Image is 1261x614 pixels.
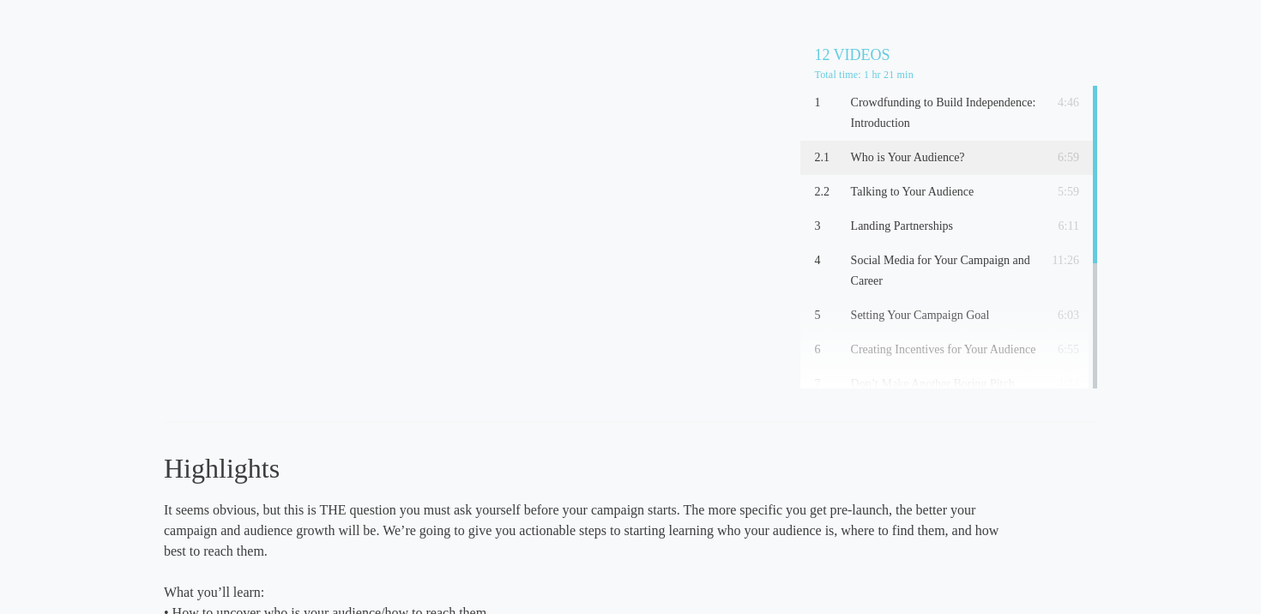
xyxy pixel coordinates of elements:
p: Who is Your Audience? [851,147,1037,168]
p: Crowdfunding to Build Independence: Introduction [851,93,1037,134]
p: Total time: 1 hr 21 min [814,67,1097,82]
p: 6:55 [1043,340,1078,360]
h3: Highlights [164,450,1004,486]
p: Social Media for Your Campaign and Career [851,250,1037,292]
p: 6:59 [1043,147,1078,168]
p: 5:59 [1043,182,1078,202]
p: 6:11 [1043,216,1078,237]
h5: 12 Videos [814,43,1097,67]
p: 11:26 [1043,250,1078,271]
p: 4:44 [1043,374,1078,394]
p: Landing Partnerships [851,216,1037,237]
p: Talking to Your Audience [851,182,1037,202]
p: 6 [814,340,843,360]
p: 2.1 [814,147,843,168]
p: It seems obvious, but this is THE question you must ask yourself before your campaign starts. The... [164,500,1004,562]
p: 3 [814,216,843,237]
p: Creating Incentives for Your Audience [851,340,1037,360]
p: 4 [814,250,843,271]
p: 6:03 [1043,305,1078,326]
p: 7 [814,374,843,394]
span: What you’ll learn: [164,585,264,599]
p: Don’t Make Another Boring Pitch Video. [851,374,1037,415]
p: Setting Your Campaign Goal [851,305,1037,326]
p: 1 [814,93,843,113]
p: 2.2 [814,182,843,202]
p: 4:46 [1043,93,1078,113]
p: 5 [814,305,843,326]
